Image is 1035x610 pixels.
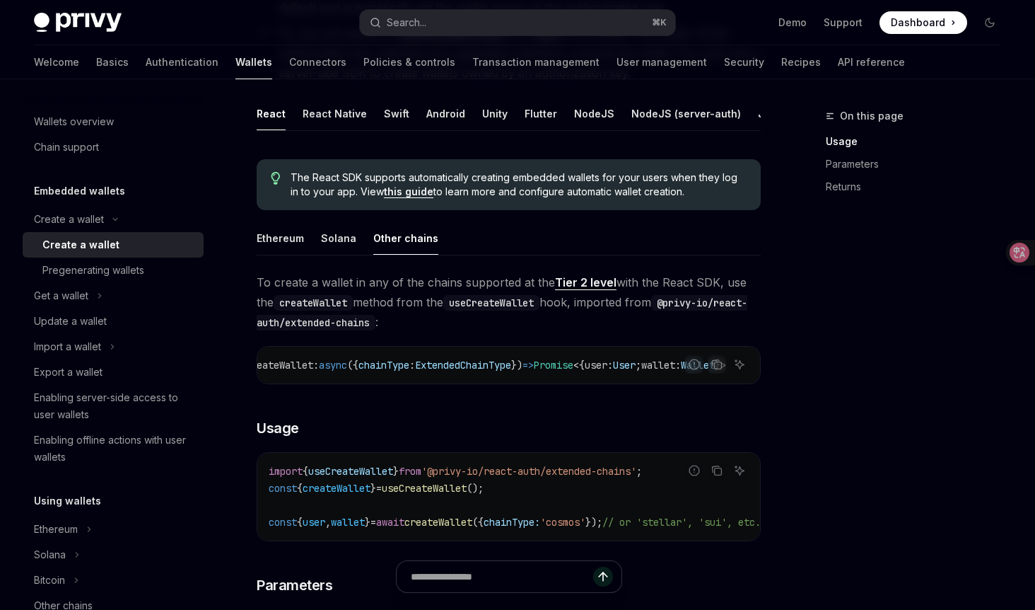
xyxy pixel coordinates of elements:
div: React Native [303,97,367,130]
span: chainType [358,359,409,372]
span: user [585,359,607,372]
a: Update a wallet [23,309,204,334]
span: ; [636,359,641,372]
code: useCreateWallet [443,295,539,311]
a: Parameters [826,153,1012,175]
button: Report incorrect code [685,461,703,480]
span: : [675,359,681,372]
div: Create a wallet [34,211,104,228]
a: Chain support [23,134,204,160]
div: Get a wallet [34,287,88,304]
button: Report incorrect code [685,355,703,374]
a: Dashboard [879,11,967,34]
span: user [303,516,325,529]
img: dark logo [34,13,122,33]
button: Ask AI [730,461,749,480]
a: Export a wallet [23,359,204,385]
button: Copy the contents from the code block [708,461,726,480]
a: Policies & controls [363,45,455,79]
button: Toggle Solana section [23,542,204,568]
button: Send message [593,567,613,587]
a: Returns [826,175,1012,198]
span: Usage [257,418,299,438]
a: Demo [778,16,807,30]
span: wallet [641,359,675,372]
div: Solana [34,546,66,563]
div: Search... [387,14,426,31]
span: On this page [840,108,904,125]
a: this guide [384,185,433,198]
span: } [365,516,370,529]
div: Ethereum [257,221,304,255]
span: } [370,482,376,495]
div: Wallets overview [34,113,114,130]
div: Bitcoin [34,572,65,589]
a: Enabling offline actions with user wallets [23,427,204,470]
span: ({ [347,359,358,372]
span: 'cosmos' [540,516,585,529]
span: { [579,359,585,372]
a: Authentication [146,45,218,79]
span: User [613,359,636,372]
div: Update a wallet [34,313,107,330]
div: React [257,97,286,130]
span: useCreateWallet [308,465,393,478]
a: Support [824,16,862,30]
svg: Tip [271,172,281,185]
a: Transaction management [472,45,600,79]
button: Toggle Bitcoin section [23,568,204,593]
span: , [325,516,331,529]
div: Flutter [525,97,557,130]
code: createWallet [274,295,353,311]
h5: Using wallets [34,493,101,510]
input: Ask a question... [411,561,593,592]
span: createWallet [404,516,472,529]
a: Wallets [235,45,272,79]
button: Ask AI [730,355,749,374]
a: Welcome [34,45,79,79]
span: await [376,516,404,529]
span: createWallet [303,482,370,495]
span: { [303,465,308,478]
a: Usage [826,130,1012,153]
span: ({ [472,516,484,529]
span: : [409,359,415,372]
span: const [269,516,297,529]
span: Promise [534,359,573,372]
span: } [393,465,399,478]
button: Toggle Import a wallet section [23,334,204,359]
a: Basics [96,45,129,79]
button: Copy the contents from the code block [708,355,726,374]
div: Enabling server-side access to user wallets [34,389,195,423]
div: Other chains [373,221,438,255]
span: }) [511,359,522,372]
button: Open search [360,10,674,35]
div: Ethereum [34,521,78,538]
h5: Embedded wallets [34,183,125,200]
span: wallet [331,516,365,529]
span: Wallet [681,359,715,372]
span: = [370,516,376,529]
a: User management [616,45,707,79]
span: chainType: [484,516,540,529]
a: Enabling server-side access to user wallets [23,385,204,427]
a: API reference [838,45,905,79]
span: }); [585,516,602,529]
div: Java [758,97,783,130]
span: ; [636,465,642,478]
span: : [607,359,613,372]
span: => [522,359,534,372]
span: { [297,482,303,495]
a: Tier 2 level [555,275,616,290]
span: { [297,516,303,529]
div: Swift [384,97,409,130]
button: Toggle Ethereum section [23,517,204,542]
div: Export a wallet [34,364,103,381]
div: Enabling offline actions with user wallets [34,432,195,466]
a: Pregenerating wallets [23,258,204,283]
span: '@privy-io/react-auth/extended-chains' [421,465,636,478]
button: Toggle dark mode [978,11,1001,34]
div: Android [426,97,465,130]
span: The React SDK supports automatically creating embedded wallets for your users when they log in to... [291,171,747,199]
span: createWallet [245,359,313,372]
